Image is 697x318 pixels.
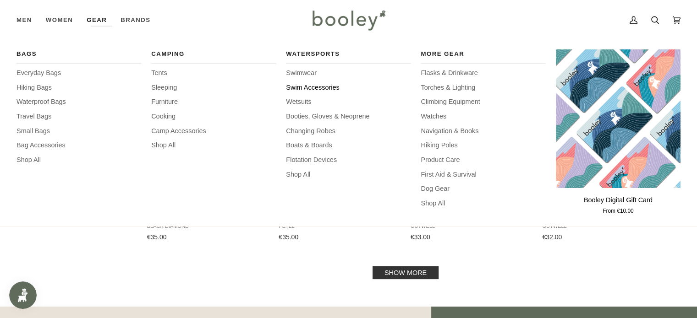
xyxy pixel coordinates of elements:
a: Cooking [151,112,276,122]
a: Shop All [286,170,411,180]
a: Booley Digital Gift Card [556,49,681,188]
a: Boats & Boards [286,140,411,151]
a: Shop All [421,199,545,209]
product-grid-item: Booley Digital Gift Card [556,49,681,216]
iframe: Button to open loyalty program pop-up [9,281,37,309]
span: More Gear [421,49,545,59]
a: Climbing Equipment [421,97,545,107]
a: Watersports [286,49,411,64]
a: Swim Accessories [286,83,411,93]
span: From €10.00 [603,207,633,216]
span: Gear [87,16,107,25]
span: Men [16,16,32,25]
a: Tents [151,68,276,78]
div: Pagination [147,269,664,276]
a: Small Bags [16,126,141,136]
a: Waterproof Bags [16,97,141,107]
p: Booley Digital Gift Card [584,195,653,205]
a: Navigation & Books [421,126,545,136]
a: Booley Digital Gift Card [556,192,681,216]
span: €32.00 [542,233,562,241]
a: Torches & Lighting [421,83,545,93]
a: Everyday Bags [16,68,141,78]
a: Hiking Bags [16,83,141,93]
span: Camping [151,49,276,59]
a: Sleeping [151,83,276,93]
span: Watersports [286,49,411,59]
span: Bags [16,49,141,59]
a: Show more [373,266,439,279]
a: Hiking Poles [421,140,545,151]
a: Travel Bags [16,112,141,122]
span: Brands [121,16,150,25]
a: Flotation Devices [286,155,411,165]
a: Camp Accessories [151,126,276,136]
a: Product Care [421,155,545,165]
span: €33.00 [411,233,430,241]
a: Swimwear [286,68,411,78]
a: Wetsuits [286,97,411,107]
product-grid-item-variant: €10.00 [556,49,681,188]
a: Bags [16,49,141,64]
a: Dog Gear [421,184,545,194]
a: Bag Accessories [16,140,141,151]
a: Changing Robes [286,126,411,136]
a: Shop All [16,155,141,165]
a: Flasks & Drinkware [421,68,545,78]
img: Booley [308,7,389,33]
a: Shop All [151,140,276,151]
a: Booties, Gloves & Neoprene [286,112,411,122]
a: Camping [151,49,276,64]
span: €35.00 [147,233,167,241]
span: €35.00 [279,233,298,241]
a: First Aid & Survival [421,170,545,180]
a: Furniture [151,97,276,107]
a: Watches [421,112,545,122]
a: More Gear [421,49,545,64]
span: Women [46,16,73,25]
